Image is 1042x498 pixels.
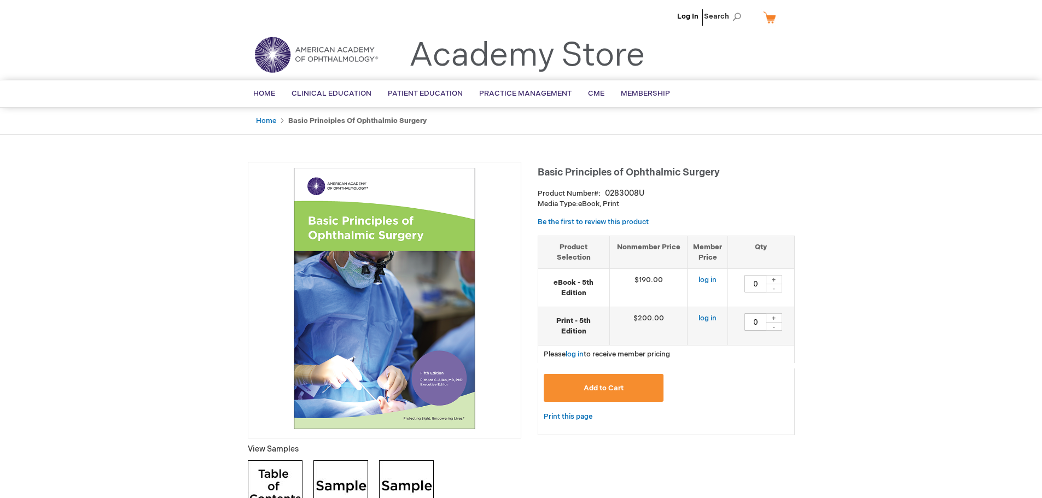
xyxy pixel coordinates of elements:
div: - [766,322,782,331]
span: CME [588,89,604,98]
p: eBook, Print [538,199,795,209]
span: Please to receive member pricing [544,350,670,359]
p: View Samples [248,444,521,455]
th: Product Selection [538,236,610,268]
th: Nonmember Price [609,236,688,268]
a: log in [698,276,717,284]
strong: Print - 5th Edition [544,316,604,336]
span: Patient Education [388,89,463,98]
th: Member Price [688,236,728,268]
img: Basic Principles of Ophthalmic Surgery [254,168,515,429]
td: $190.00 [609,269,688,307]
strong: Media Type: [538,200,578,208]
button: Add to Cart [544,374,664,402]
input: Qty [744,313,766,331]
span: Practice Management [479,89,572,98]
span: Search [704,5,746,27]
strong: Basic Principles of Ophthalmic Surgery [288,116,427,125]
div: + [766,313,782,323]
a: log in [698,314,717,323]
span: Home [253,89,275,98]
div: 0283008U [605,188,644,199]
span: Basic Principles of Ophthalmic Surgery [538,167,720,178]
a: Print this page [544,410,592,424]
div: - [766,284,782,292]
div: + [766,275,782,284]
a: Academy Store [409,36,645,75]
a: log in [566,350,584,359]
th: Qty [728,236,794,268]
span: Add to Cart [584,384,624,392]
span: Membership [621,89,670,98]
span: Clinical Education [292,89,371,98]
a: Log In [677,12,698,21]
td: $200.00 [609,307,688,345]
a: Home [256,116,276,125]
strong: eBook - 5th Edition [544,278,604,298]
input: Qty [744,275,766,292]
strong: Product Number [538,189,601,198]
a: Be the first to review this product [538,218,649,226]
